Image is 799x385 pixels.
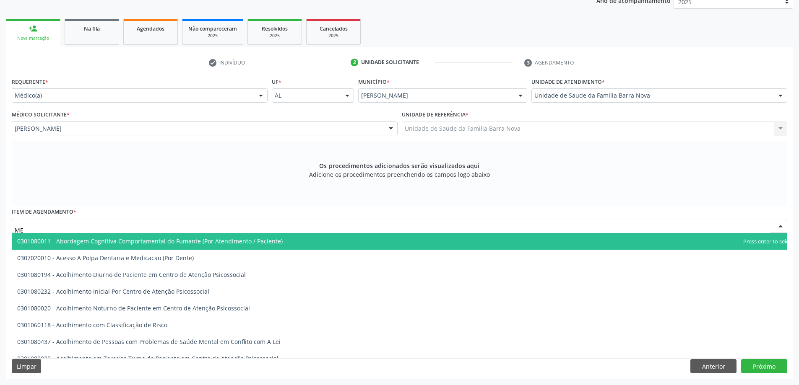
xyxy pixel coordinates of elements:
span: 0301060118 - Acolhimento com Classificação de Risco [17,321,167,329]
div: 2025 [254,33,296,39]
label: Município [358,75,390,88]
div: person_add [29,24,38,33]
span: Unidade de Saude da Familia Barra Nova [534,91,770,100]
span: 0301080232 - Acolhimento Inicial Por Centro de Atenção Psicossocial [17,287,209,295]
span: Adicione os procedimentos preenchendo os campos logo abaixo [309,170,490,179]
span: Na fila [84,25,100,32]
span: 0301080038 - Acolhimento em Terceiro Turno de Paciente em Centro de Atenção Psicossocial [17,354,278,362]
span: 0301080437 - Acolhimento de Pessoas com Problemas de Saúde Mental em Conflito com A Lei [17,338,281,346]
span: Cancelados [320,25,348,32]
span: AL [275,91,337,100]
input: Buscar por procedimento [15,222,770,238]
div: Nova marcação [12,35,55,41]
div: 2 [351,59,358,66]
span: [PERSON_NAME] [361,91,510,100]
span: 0307020010 - Acesso A Polpa Dentaria e Medicacao (Por Dente) [17,254,194,262]
span: [PERSON_NAME] [15,124,380,133]
span: Os procedimentos adicionados serão visualizados aqui [319,161,479,170]
span: 0301080020 - Acolhimento Noturno de Paciente em Centro de Atenção Psicossocial [17,304,250,312]
button: Próximo [741,359,787,373]
div: 2025 [188,33,237,39]
label: Unidade de atendimento [531,75,605,88]
span: Médico(a) [15,91,250,100]
label: Requerente [12,75,48,88]
span: 0301080194 - Acolhimento Diurno de Paciente em Centro de Atenção Psicossocial [17,271,246,279]
span: Resolvidos [262,25,288,32]
div: 2025 [312,33,354,39]
span: Não compareceram [188,25,237,32]
label: Médico Solicitante [12,109,70,121]
span: 0301080011 - Abordagem Cognitiva Comportamental do Fumante (Por Atendimento / Paciente) [17,237,283,245]
button: Anterior [690,359,737,373]
div: Unidade solicitante [361,59,419,66]
label: Unidade de referência [402,109,468,121]
span: Agendados [137,25,164,32]
label: Item de agendamento [12,206,76,219]
label: UF [272,75,281,88]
